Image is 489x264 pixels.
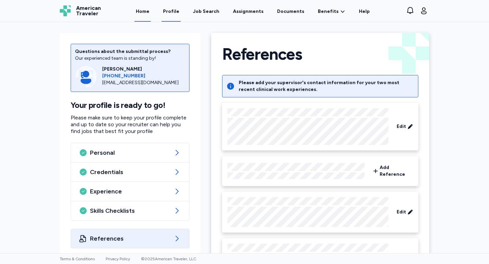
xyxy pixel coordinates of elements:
span: American Traveler [76,5,101,16]
span: Edit [397,209,406,215]
a: Home [134,1,151,22]
span: References [90,234,170,243]
span: Benefits [318,8,339,15]
a: Privacy Policy [106,257,130,261]
span: Personal [90,149,170,157]
img: Logo [60,5,71,16]
div: Our experienced team is standing by! [75,55,185,62]
span: Add Reference [380,164,413,178]
h1: Your profile is ready to go! [71,100,189,110]
span: Experience [90,187,170,195]
p: Please make sure to keep your profile complete and up to date so your recruiter can help you find... [71,114,189,135]
span: Skills Checklists [90,207,170,215]
div: [PERSON_NAME] [102,66,185,73]
div: Add Reference [222,156,418,186]
h1: References [222,44,302,64]
span: Edit [397,123,406,130]
div: Job Search [193,8,219,15]
div: Questions about the submittal process? [75,48,185,55]
span: Credentials [90,168,170,176]
a: Terms & Conditions [60,257,95,261]
a: Benefits [318,8,345,15]
a: [PHONE_NUMBER] [102,73,185,79]
a: Profile [162,1,181,22]
div: [EMAIL_ADDRESS][DOMAIN_NAME] [102,79,185,86]
div: Edit [222,103,418,151]
div: Please add your supervisor's contact information for your two most recent clinical work experiences. [239,79,414,93]
span: © 2025 American Traveler, LLC [141,257,196,261]
img: Consultant [75,66,97,88]
div: Edit [222,192,418,233]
